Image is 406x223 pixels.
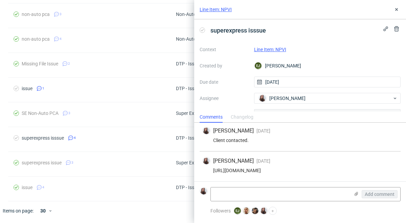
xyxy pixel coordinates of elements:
div: [PERSON_NAME] [254,60,401,71]
span: Items on page: [3,207,33,214]
div: superexpress issue [22,160,62,165]
span: [DATE] [256,128,270,134]
div: non-auto pca [22,12,50,17]
span: [PERSON_NAME] [269,95,306,102]
a: Line Item: NPVI [254,47,286,52]
div: issue [22,185,32,190]
div: Comments [200,112,223,123]
span: 4 [74,135,76,141]
a: Line Item: NPVI [200,6,232,13]
div: Super Express PCA - German [176,160,236,165]
span: 3 [71,160,73,165]
span: 4 [60,36,62,42]
img: Sandra Beśka [200,188,207,195]
span: [PERSON_NAME] [213,157,254,165]
img: Katarzyna Rokita [252,207,258,214]
div: DTP - Issue [176,61,199,66]
div: Missing File Issue [22,61,58,66]
div: Client contacted. [202,138,398,143]
div: superexpress isssue [22,135,64,141]
label: Created by [200,62,249,70]
label: Assignee [200,94,249,102]
div: [URL][DOMAIN_NAME] [202,168,398,173]
span: [DATE] [256,158,270,164]
div: DTP - Issue [176,135,199,141]
span: Followers [210,208,231,214]
div: Changelog [231,112,253,123]
img: Bartłomiej Leśniczuk [243,207,250,214]
label: Context [200,45,249,54]
span: [PERSON_NAME] [213,127,254,135]
button: + [269,207,277,215]
div: Non-Auto PCA - Polish [176,12,223,17]
span: 2 [68,61,70,66]
span: superexpress isssue [208,25,269,36]
div: DTP - Issue [176,86,199,91]
div: DTP - Issue [176,185,199,190]
div: Non-Auto PCA - Polish [176,36,223,42]
label: Due date [200,78,249,86]
div: SE Non-Auto PCA [22,110,59,116]
figcaption: EJ [234,207,241,214]
figcaption: EJ [255,62,262,69]
img: Sandra Beśka [203,158,210,164]
div: 30 [36,206,48,216]
label: Workflow [200,110,249,119]
div: Super Express PCA - English [176,110,234,116]
div: issue [22,86,32,91]
div: non-auto pca [22,36,50,42]
img: Sandra Beśka [203,127,210,134]
img: Sandra Beśka [259,95,266,102]
span: 3 [68,110,70,116]
span: 3 [60,12,62,17]
img: Sandra Beśka [261,207,267,214]
span: 4 [42,185,44,190]
span: 1 [42,86,44,91]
